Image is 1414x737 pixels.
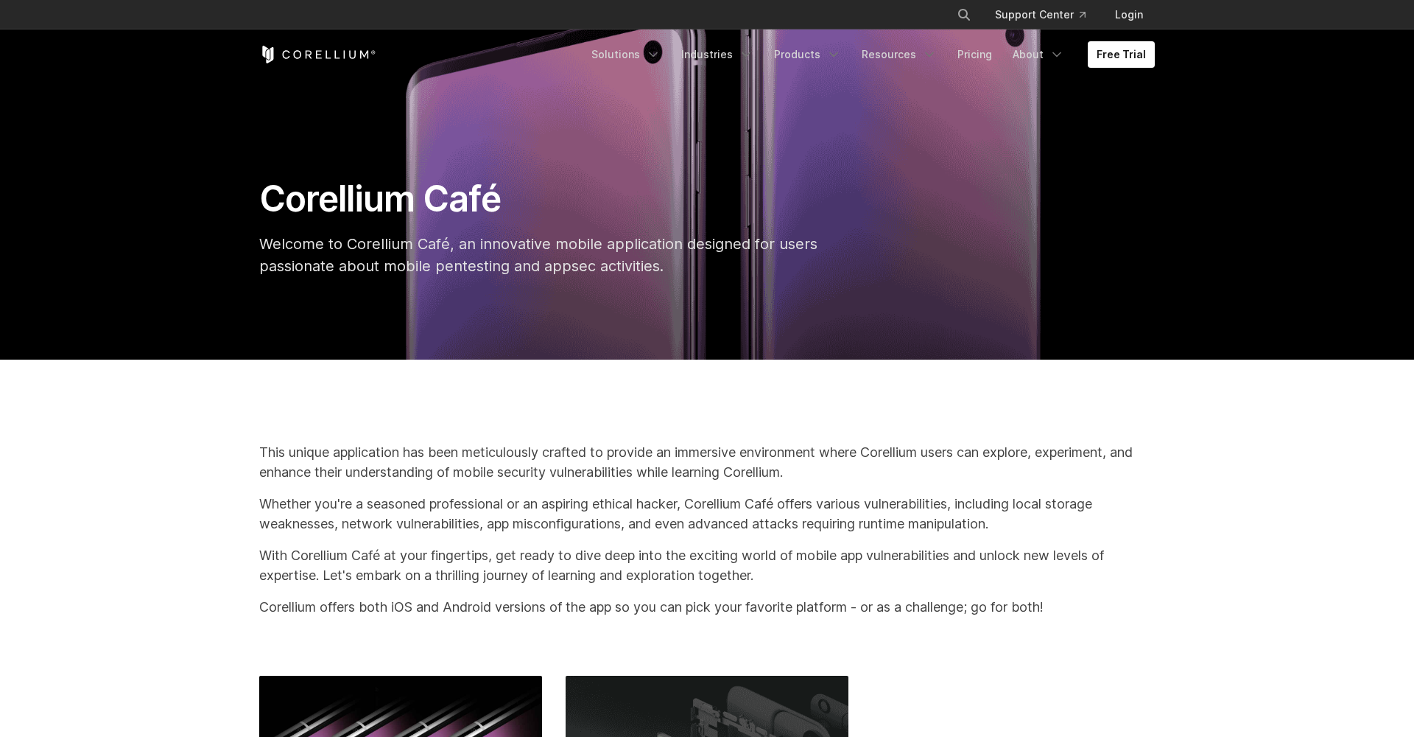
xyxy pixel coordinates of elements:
p: Whether you're a seasoned professional or an aspiring ethical hacker, Corellium Café offers vario... [259,494,1155,534]
div: Navigation Menu [939,1,1155,28]
a: Support Center [983,1,1097,28]
a: Corellium Home [259,46,376,63]
a: Free Trial [1088,41,1155,68]
a: About [1004,41,1073,68]
p: Welcome to Corellium Café, an innovative mobile application designed for users passionate about m... [259,233,846,277]
a: Products [765,41,850,68]
a: Login [1103,1,1155,28]
p: Corellium offers both iOS and Android versions of the app so you can pick your favorite platform ... [259,597,1155,617]
a: Solutions [583,41,669,68]
p: This unique application has been meticulously crafted to provide an immersive environment where C... [259,442,1155,482]
a: Industries [672,41,762,68]
div: Navigation Menu [583,41,1155,68]
p: With Corellium Café at your fingertips, get ready to dive deep into the exciting world of mobile ... [259,545,1155,585]
a: Resources [853,41,946,68]
a: Pricing [949,41,1001,68]
h1: Corellium Café [259,177,846,221]
button: Search [951,1,977,28]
